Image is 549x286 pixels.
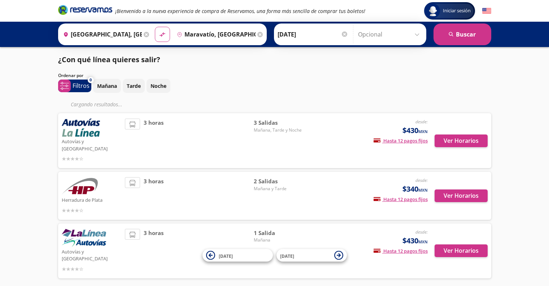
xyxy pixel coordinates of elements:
[435,135,488,147] button: Ver Horarios
[402,184,428,195] span: $340
[482,7,491,16] button: English
[62,229,106,247] img: Autovías y La Línea
[402,125,428,136] span: $430
[62,119,100,137] img: Autovías y La Línea
[415,119,428,125] em: desde:
[418,187,428,193] small: MXN
[435,189,488,202] button: Ver Horarios
[151,82,166,90] p: Noche
[254,119,304,127] span: 3 Salidas
[374,137,428,144] span: Hasta 12 pagos fijos
[402,235,428,246] span: $430
[144,177,164,214] span: 3 horas
[174,25,256,43] input: Buscar Destino
[254,229,304,237] span: 1 Salida
[254,127,304,133] span: Mañana, Tarde y Noche
[418,239,428,244] small: MXN
[202,249,273,262] button: [DATE]
[278,25,348,43] input: Elegir Fecha
[90,77,92,83] span: 0
[62,137,122,152] p: Autovías y [GEOGRAPHIC_DATA]
[115,8,365,14] em: ¡Bienvenido a la nueva experiencia de compra de Reservamos, una forma más sencilla de comprar tus...
[62,177,98,195] img: Herradura de Plata
[374,196,428,202] span: Hasta 12 pagos fijos
[435,244,488,257] button: Ver Horarios
[415,229,428,235] em: desde:
[58,54,160,65] p: ¿Con qué línea quieres salir?
[58,80,91,92] button: 0Filtros
[62,195,122,204] p: Herradura de Plata
[254,185,304,192] span: Mañana y Tarde
[144,229,164,273] span: 3 horas
[144,119,164,163] span: 3 horas
[440,7,474,14] span: Iniciar sesión
[60,25,142,43] input: Buscar Origen
[418,129,428,134] small: MXN
[127,82,141,90] p: Tarde
[73,81,90,90] p: Filtros
[433,24,491,45] button: Buscar
[374,248,428,254] span: Hasta 12 pagos fijos
[123,79,145,93] button: Tarde
[415,177,428,183] em: desde:
[254,177,304,185] span: 2 Salidas
[97,82,117,90] p: Mañana
[58,72,83,79] p: Ordenar por
[58,4,112,17] a: Brand Logo
[147,79,170,93] button: Noche
[219,253,233,259] span: [DATE]
[358,25,423,43] input: Opcional
[254,237,304,243] span: Mañana
[280,253,294,259] span: [DATE]
[93,79,121,93] button: Mañana
[71,101,122,108] em: Cargando resultados ...
[62,247,122,262] p: Autovías y [GEOGRAPHIC_DATA]
[58,4,112,15] i: Brand Logo
[276,249,347,262] button: [DATE]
